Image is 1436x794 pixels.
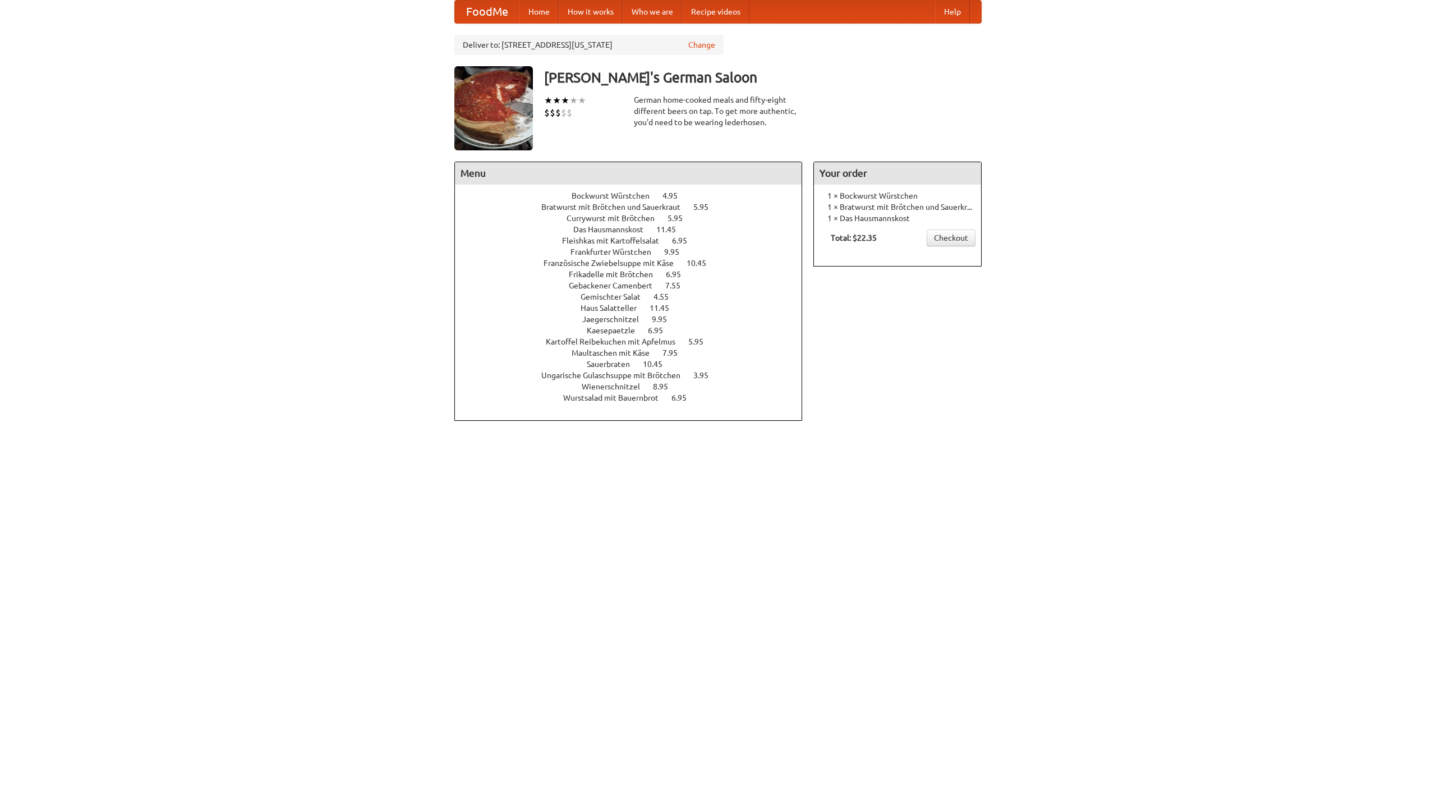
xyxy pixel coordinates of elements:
li: ★ [578,94,586,107]
img: angular.jpg [454,66,533,150]
span: Fleishkas mit Kartoffelsalat [562,236,670,245]
a: Help [935,1,970,23]
span: Bockwurst Würstchen [572,191,661,200]
span: Bratwurst mit Brötchen und Sauerkraut [541,203,692,212]
a: Frankfurter Würstchen 9.95 [570,247,700,256]
a: Gebackener Camenbert 7.55 [569,281,701,290]
span: Das Hausmannskost [573,225,655,234]
a: Das Hausmannskost 11.45 [573,225,697,234]
a: FoodMe [455,1,519,23]
span: Sauerbraten [587,360,641,369]
span: 4.55 [653,292,680,301]
span: Kartoffel Reibekuchen mit Apfelmus [546,337,687,346]
span: 10.45 [687,259,717,268]
li: 1 × Bockwurst Würstchen [820,190,975,201]
a: Bratwurst mit Brötchen und Sauerkraut 5.95 [541,203,729,212]
a: Maultaschen mit Käse 7.95 [572,348,698,357]
span: 7.95 [662,348,689,357]
h4: Menu [455,162,802,185]
a: Bockwurst Würstchen 4.95 [572,191,698,200]
span: 9.95 [664,247,691,256]
span: 5.95 [693,203,720,212]
a: Home [519,1,559,23]
span: 6.95 [671,393,698,402]
span: Jaegerschnitzel [582,315,650,324]
span: 11.45 [656,225,687,234]
span: Kaesepaetzle [587,326,646,335]
span: 11.45 [650,304,680,313]
li: $ [561,107,567,119]
li: 1 × Bratwurst mit Brötchen und Sauerkraut [820,201,975,213]
li: $ [550,107,555,119]
a: Who we are [623,1,682,23]
span: 6.95 [666,270,692,279]
li: ★ [544,94,553,107]
a: Fleishkas mit Kartoffelsalat 6.95 [562,236,708,245]
span: 7.55 [665,281,692,290]
a: Change [688,39,715,51]
span: 5.95 [688,337,715,346]
a: Ungarische Gulaschsuppe mit Brötchen 3.95 [541,371,729,380]
a: Haus Salatteller 11.45 [581,304,690,313]
span: Haus Salatteller [581,304,648,313]
li: ★ [561,94,569,107]
a: Kartoffel Reibekuchen mit Apfelmus 5.95 [546,337,724,346]
a: Frikadelle mit Brötchen 6.95 [569,270,702,279]
a: Sauerbraten 10.45 [587,360,683,369]
a: Currywurst mit Brötchen 5.95 [567,214,703,223]
a: How it works [559,1,623,23]
b: Total: $22.35 [831,233,877,242]
a: Jaegerschnitzel 9.95 [582,315,688,324]
span: 5.95 [668,214,694,223]
span: 6.95 [648,326,674,335]
div: German home-cooked meals and fifty-eight different beers on tap. To get more authentic, you'd nee... [634,94,802,128]
span: Französische Zwiebelsuppe mit Käse [544,259,685,268]
span: Ungarische Gulaschsuppe mit Brötchen [541,371,692,380]
a: Wienerschnitzel 8.95 [582,382,689,391]
span: 10.45 [643,360,674,369]
div: Deliver to: [STREET_ADDRESS][US_STATE] [454,35,724,55]
h3: [PERSON_NAME]'s German Saloon [544,66,982,89]
span: Wienerschnitzel [582,382,651,391]
span: Frankfurter Würstchen [570,247,662,256]
h4: Your order [814,162,981,185]
a: Checkout [927,230,975,246]
span: 6.95 [672,236,698,245]
li: 1 × Das Hausmannskost [820,213,975,224]
li: $ [544,107,550,119]
span: 3.95 [693,371,720,380]
a: Französische Zwiebelsuppe mit Käse 10.45 [544,259,727,268]
a: Wurstsalad mit Bauernbrot 6.95 [563,393,707,402]
span: Gebackener Camenbert [569,281,664,290]
li: $ [567,107,572,119]
span: 4.95 [662,191,689,200]
span: Frikadelle mit Brötchen [569,270,664,279]
li: ★ [553,94,561,107]
span: 8.95 [653,382,679,391]
span: Wurstsalad mit Bauernbrot [563,393,670,402]
a: Gemischter Salat 4.55 [581,292,689,301]
li: $ [555,107,561,119]
a: Kaesepaetzle 6.95 [587,326,684,335]
span: Gemischter Salat [581,292,652,301]
span: 9.95 [652,315,678,324]
span: Maultaschen mit Käse [572,348,661,357]
span: Currywurst mit Brötchen [567,214,666,223]
a: Recipe videos [682,1,749,23]
li: ★ [569,94,578,107]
